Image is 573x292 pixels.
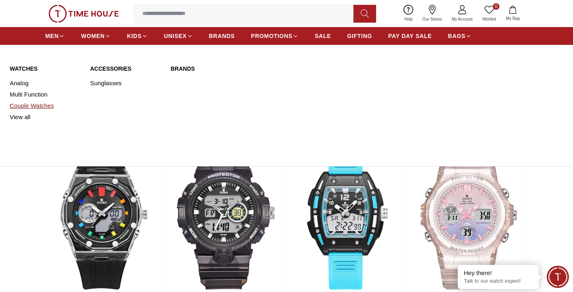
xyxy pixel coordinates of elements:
div: Chat Widget [547,266,569,288]
a: BRANDS [209,29,235,43]
span: Our Stores [419,16,445,22]
a: BAGS [448,29,472,43]
span: KIDS [127,32,142,40]
img: ... [49,5,119,23]
span: Help [401,16,416,22]
a: Multi Function [10,89,80,100]
a: 0Wishlist [478,3,501,24]
img: Lee Cooper [210,78,243,111]
p: Talk to our watch expert! [464,278,533,285]
a: PROMOTIONS [251,29,299,43]
a: Sunglasses [90,78,161,89]
button: My Bag [501,4,524,23]
a: SALE [315,29,331,43]
span: WOMEN [81,32,105,40]
a: Analog [10,78,80,89]
a: UNISEX [164,29,192,43]
span: My Bag [503,15,523,21]
a: GIFTING [347,29,372,43]
a: Help [400,3,418,24]
a: Our Stores [418,3,447,24]
span: 0 [493,3,499,10]
span: MEN [45,32,59,40]
a: Accessories [90,65,161,73]
div: Hey there! [464,269,533,277]
a: Couple Watches [10,100,80,111]
a: View all [10,111,80,123]
img: Quantum [171,117,204,150]
img: Tornado [289,78,322,111]
span: My Account [448,16,476,22]
a: PAY DAY SALE [388,29,432,43]
a: WOMEN [81,29,111,43]
img: Kenneth Scott [249,78,283,111]
img: Ecstacy [171,78,204,111]
a: Watches [10,65,80,73]
span: PAY DAY SALE [388,32,432,40]
span: PROMOTIONS [251,32,293,40]
a: Brands [171,65,322,73]
span: BAGS [448,32,465,40]
span: UNISEX [164,32,186,40]
a: MEN [45,29,65,43]
span: GIFTING [347,32,372,40]
span: SALE [315,32,331,40]
span: Wishlist [479,16,499,22]
a: KIDS [127,29,148,43]
span: BRANDS [209,32,235,40]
